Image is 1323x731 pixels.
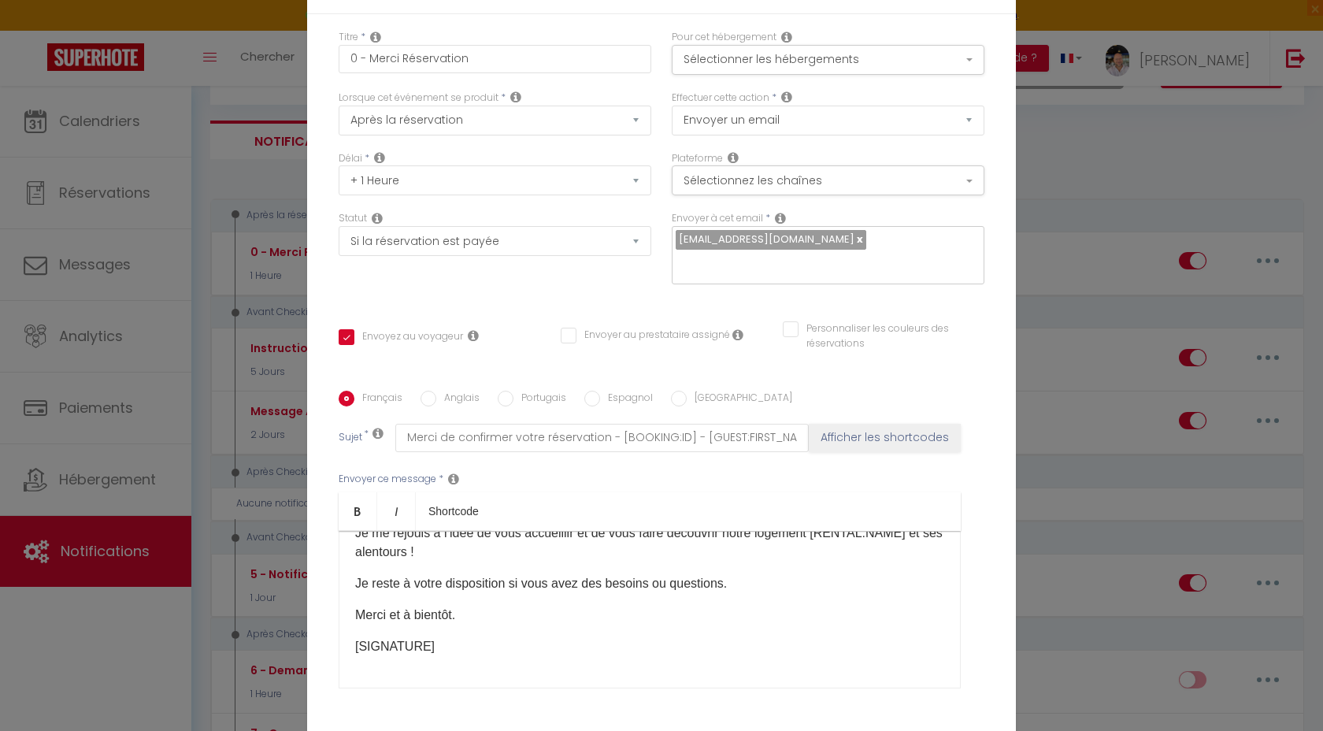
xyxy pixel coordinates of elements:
[809,424,961,452] button: Afficher les shortcodes
[687,391,792,408] label: [GEOGRAPHIC_DATA]
[513,391,566,408] label: Portugais
[679,232,854,247] span: [EMAIL_ADDRESS][DOMAIN_NAME]
[372,427,384,440] i: Subject
[355,524,944,562] p: Je me réjouis à l’idée de vous accueillir et de vous faire découvrir notre logement [RENTAL:NAME]...
[339,430,362,447] label: Sujet
[374,151,385,164] i: Action Time
[13,6,60,54] button: Ouvrir le widget de chat LiveChat
[355,574,944,593] p: Je reste à votre disposition si vous avez des besoins ou questions.
[672,165,984,195] button: Sélectionnez les chaînes
[339,30,358,45] label: Titre
[372,212,383,224] i: Booking status
[448,473,459,485] i: Message
[781,91,792,103] i: Action Type
[339,211,367,226] label: Statut
[355,637,944,656] p: [SIGNATURE]
[355,606,944,625] p: Merci et à bientôt.
[436,391,480,408] label: Anglais
[781,31,792,43] i: This Rental
[600,391,653,408] label: Espagnol
[672,151,723,166] label: Plateforme
[672,211,763,226] label: Envoyer à cet email
[775,212,786,224] i: Recipient
[354,391,402,408] label: Français
[370,31,381,43] i: Title
[339,91,498,106] label: Lorsque cet événement se produit
[732,328,743,341] i: Envoyer au prestataire si il est assigné
[377,492,416,530] a: Italic
[339,492,377,530] a: Bold
[468,329,479,342] i: Envoyer au voyageur
[672,45,984,75] button: Sélectionner les hébergements
[672,91,769,106] label: Effectuer cette action
[510,91,521,103] i: Event Occur
[728,151,739,164] i: Action Channel
[339,472,436,487] label: Envoyer ce message
[339,151,362,166] label: Délai
[416,492,491,530] a: Shortcode
[672,30,776,45] label: Pour cet hébergement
